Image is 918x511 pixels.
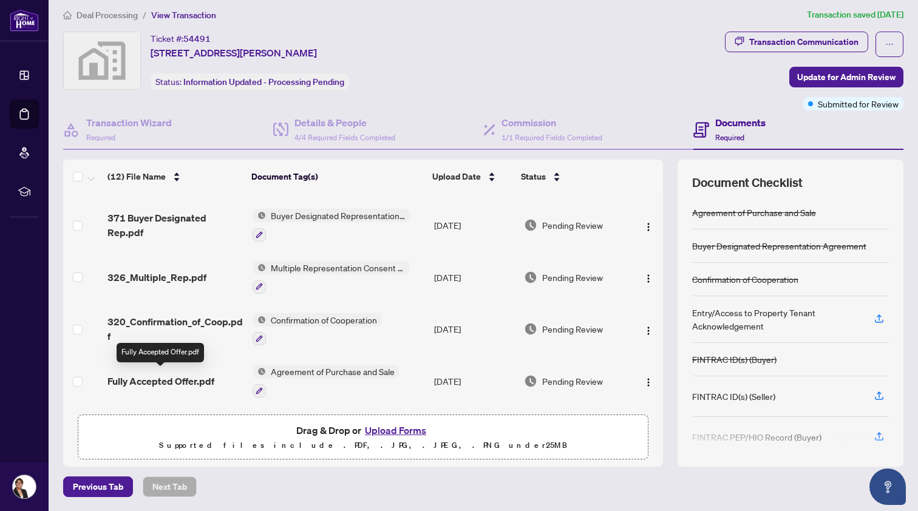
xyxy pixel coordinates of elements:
h4: Commission [501,115,602,130]
span: Previous Tab [73,477,123,496]
span: Fully Accepted Offer.pdf [107,374,214,388]
div: FINTRAC ID(s) (Seller) [692,390,775,403]
span: ellipsis [885,40,894,49]
img: Logo [644,377,653,387]
p: Supported files include .PDF, .JPG, .JPEG, .PNG under 25 MB [86,438,641,453]
td: [DATE] [429,251,519,303]
button: Update for Admin Review [789,67,903,87]
div: Ticket #: [151,32,211,46]
div: Confirmation of Cooperation [692,272,798,286]
th: Upload Date [427,160,517,194]
article: Transaction saved [DATE] [807,8,903,22]
td: [DATE] [429,199,519,251]
img: Status Icon [253,261,266,274]
td: [DATE] [429,303,519,356]
button: Next Tab [143,476,197,497]
li: / [143,8,146,22]
span: Document Checklist [692,174,803,191]
img: svg%3e [64,32,140,89]
img: Document Status [524,271,537,284]
span: Drag & Drop or [296,422,430,438]
button: Logo [639,215,658,235]
span: 320_Confirmation_of_Coop.pdf [107,314,243,343]
span: Update for Admin Review [797,67,896,87]
img: Status Icon [253,209,266,222]
button: Status IconMultiple Representation Consent Form (Buyer) [253,261,410,294]
span: Status [521,170,546,183]
div: Entry/Access to Property Tenant Acknowledgement [692,306,860,333]
span: Agreement of Purchase and Sale [266,365,399,378]
div: FINTRAC PEP/HIO Record (Buyer) [692,430,821,444]
span: Confirmation of Cooperation [266,313,382,327]
span: Required [715,133,744,142]
span: Multiple Representation Consent Form (Buyer) [266,261,410,274]
button: Upload Forms [361,422,430,438]
img: Document Status [524,322,537,336]
img: Document Status [524,374,537,388]
span: Information Updated - Processing Pending [183,76,344,87]
span: home [63,11,72,19]
span: [STREET_ADDRESS][PERSON_NAME] [151,46,317,60]
div: Transaction Communication [749,32,858,52]
th: (12) File Name [103,160,247,194]
button: Status IconConfirmation of Cooperation [253,313,382,346]
button: Open asap [869,469,906,505]
img: Logo [644,326,653,336]
img: Document Status [524,218,537,232]
button: Status IconBuyer Designated Representation Agreement [253,209,410,242]
span: Required [86,133,115,142]
button: Logo [639,319,658,339]
span: 371 Buyer Designated Rep.pdf [107,211,243,240]
div: Status: [151,73,349,90]
span: Buyer Designated Representation Agreement [266,209,410,222]
button: Transaction Communication [725,32,868,52]
img: Status Icon [253,313,266,327]
h4: Documents [715,115,766,130]
span: Deal Processing [76,10,138,21]
img: logo [10,9,39,32]
img: Logo [644,222,653,232]
img: Status Icon [253,365,266,378]
span: (12) File Name [107,170,166,183]
h4: Transaction Wizard [86,115,172,130]
img: Logo [644,274,653,283]
div: Buyer Designated Representation Agreement [692,239,866,252]
span: Pending Review [542,218,603,232]
img: Profile Icon [13,475,36,498]
span: Pending Review [542,271,603,284]
div: Fully Accepted Offer.pdf [117,343,204,362]
h4: Details & People [294,115,395,130]
button: Previous Tab [63,476,133,497]
button: Status IconAgreement of Purchase and Sale [253,365,399,398]
span: 54491 [183,33,211,44]
span: 326_Multiple_Rep.pdf [107,270,206,285]
td: [DATE] [429,355,519,407]
span: Pending Review [542,322,603,336]
button: Logo [639,371,658,391]
button: Logo [639,268,658,287]
th: Status [516,160,628,194]
th: Document Tag(s) [246,160,427,194]
span: Drag & Drop orUpload FormsSupported files include .PDF, .JPG, .JPEG, .PNG under25MB [78,415,648,460]
span: View Transaction [151,10,216,21]
span: Upload Date [432,170,481,183]
div: Agreement of Purchase and Sale [692,206,816,219]
span: Submitted for Review [818,97,899,110]
span: Pending Review [542,374,603,388]
div: FINTRAC ID(s) (Buyer) [692,353,777,366]
span: 4/4 Required Fields Completed [294,133,395,142]
span: 1/1 Required Fields Completed [501,133,602,142]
